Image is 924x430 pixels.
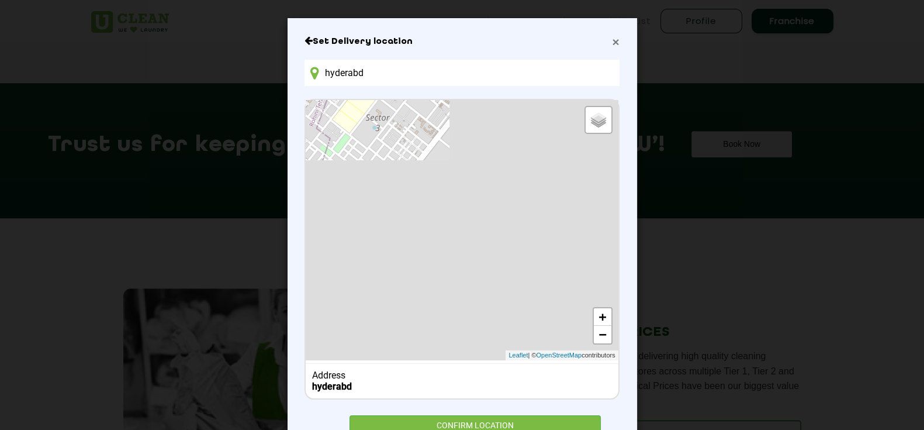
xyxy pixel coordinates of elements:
b: hyderabd [312,381,352,392]
a: OpenStreetMap [536,350,582,360]
a: Zoom in [594,308,611,326]
a: Zoom out [594,326,611,343]
a: Leaflet [508,350,528,360]
div: | © contributors [506,350,618,360]
span: × [612,35,619,49]
input: Enter location [304,60,619,86]
a: Layers [586,107,611,133]
button: Close [612,36,619,48]
h6: Close [304,36,619,47]
div: Address [312,370,612,381]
